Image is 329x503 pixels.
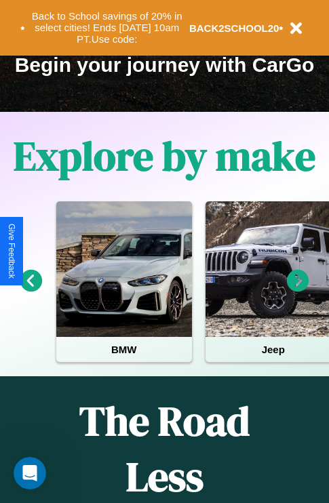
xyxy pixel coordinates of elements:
h1: Explore by make [14,128,315,184]
div: Give Feedback [7,224,16,279]
button: Back to School savings of 20% in select cities! Ends [DATE] 10am PT.Use code: [25,7,189,49]
b: BACK2SCHOOL20 [189,22,279,34]
h4: BMW [56,337,192,362]
iframe: Intercom live chat [14,457,46,489]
